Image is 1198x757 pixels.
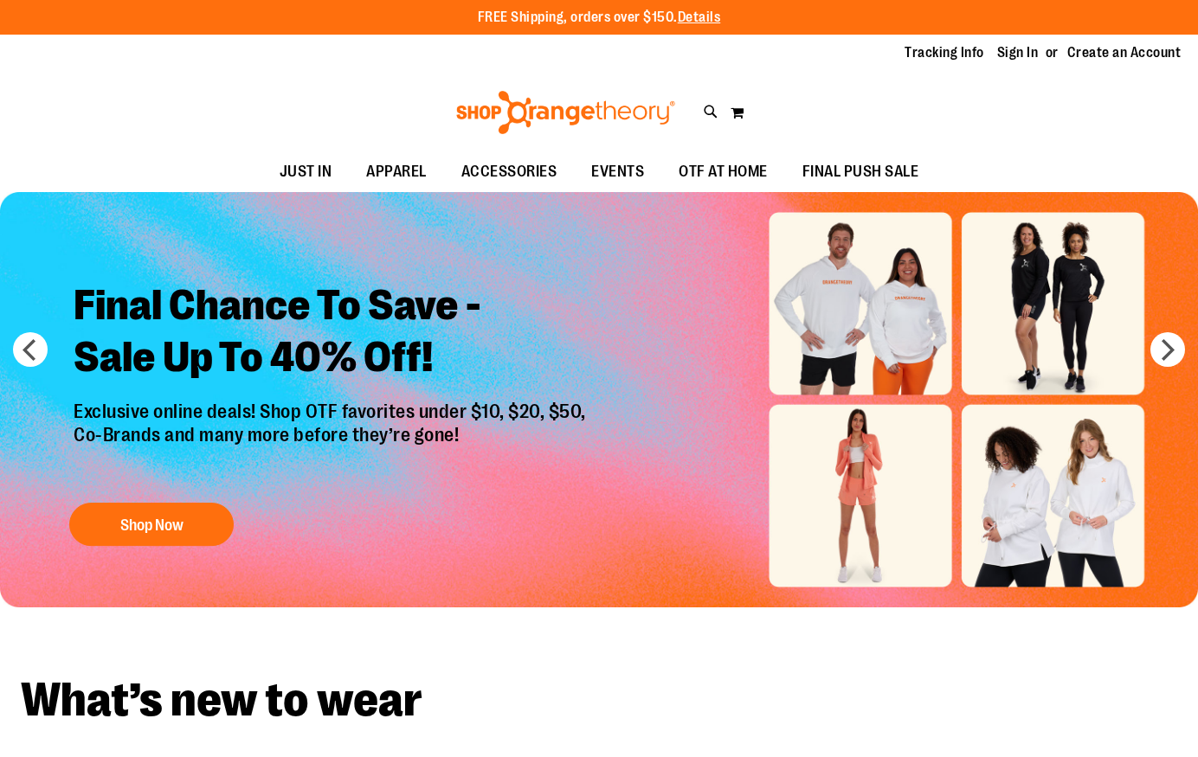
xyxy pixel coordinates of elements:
button: prev [13,332,48,367]
span: ACCESSORIES [461,152,557,191]
span: FINAL PUSH SALE [802,152,919,191]
a: Tracking Info [905,43,984,62]
span: APPAREL [366,152,427,191]
button: Shop Now [69,503,234,546]
h2: What’s new to wear [21,677,1177,724]
span: OTF AT HOME [679,152,768,191]
a: Final Chance To Save -Sale Up To 40% Off! Exclusive online deals! Shop OTF favorites under $10, $... [61,266,603,555]
p: Exclusive online deals! Shop OTF favorites under $10, $20, $50, Co-Brands and many more before th... [61,401,603,485]
button: next [1150,332,1185,367]
span: EVENTS [591,152,644,191]
a: Details [678,10,721,25]
h2: Final Chance To Save - Sale Up To 40% Off! [61,266,603,401]
span: JUST IN [280,152,332,191]
p: FREE Shipping, orders over $150. [478,8,721,28]
a: Create an Account [1067,43,1182,62]
a: Sign In [997,43,1039,62]
img: Shop Orangetheory [454,91,678,134]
